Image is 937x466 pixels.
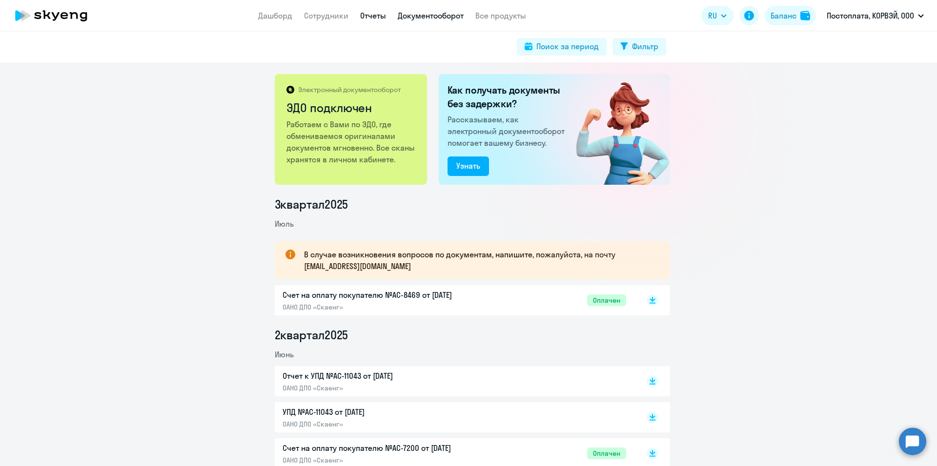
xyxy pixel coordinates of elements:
[448,83,569,111] h2: Как получать документы без задержки?
[360,11,386,20] a: Отчеты
[283,370,488,382] p: Отчет к УПД №AC-11043 от [DATE]
[517,38,607,56] button: Поиск за период
[275,219,294,229] span: Июль
[258,11,292,20] a: Дашборд
[827,10,914,21] p: Постоплата, КОРВЭЙ, ООО
[632,40,658,52] div: Фильтр
[304,11,348,20] a: Сотрудники
[286,100,417,116] h2: ЭДО подключен
[275,349,294,359] span: Июнь
[587,447,626,459] span: Оплачен
[587,294,626,306] span: Оплачен
[475,11,526,20] a: Все продукты
[448,114,569,149] p: Рассказываем, как электронный документооборот помогает вашему бизнесу.
[283,289,626,311] a: Счет на оплату покупателю №AC-8469 от [DATE]ОАНО ДПО «Скаенг»Оплачен
[283,303,488,311] p: ОАНО ДПО «Скаенг»
[283,406,488,418] p: УПД №AC-11043 от [DATE]
[771,10,796,21] div: Баланс
[283,442,626,465] a: Счет на оплату покупателю №AC-7200 от [DATE]ОАНО ДПО «Скаенг»Оплачен
[283,406,626,428] a: УПД №AC-11043 от [DATE]ОАНО ДПО «Скаенг»
[708,10,717,21] span: RU
[701,6,733,25] button: RU
[286,118,417,165] p: Работаем с Вами по ЭДО, где обмениваемся оригиналами документов мгновенно. Все сканы хранятся в л...
[304,249,652,272] p: В случае возникновения вопросов по документам, напишите, пожалуйста, на почту [EMAIL_ADDRESS][DOM...
[536,40,599,52] div: Поиск за период
[560,74,670,185] img: connected
[398,11,464,20] a: Документооборот
[283,420,488,428] p: ОАНО ДПО «Скаенг»
[456,160,480,172] div: Узнать
[283,442,488,454] p: Счет на оплату покупателю №AC-7200 от [DATE]
[800,11,810,20] img: balance
[283,384,488,392] p: ОАНО ДПО «Скаенг»
[448,156,489,176] button: Узнать
[283,289,488,301] p: Счет на оплату покупателю №AC-8469 от [DATE]
[283,370,626,392] a: Отчет к УПД №AC-11043 от [DATE]ОАНО ДПО «Скаенг»
[283,456,488,465] p: ОАНО ДПО «Скаенг»
[612,38,666,56] button: Фильтр
[822,4,929,27] button: Постоплата, КОРВЭЙ, ООО
[298,85,401,94] p: Электронный документооборот
[275,327,670,343] li: 2 квартал 2025
[765,6,816,25] button: Балансbalance
[275,196,670,212] li: 3 квартал 2025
